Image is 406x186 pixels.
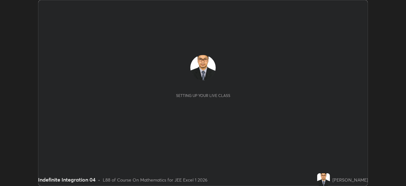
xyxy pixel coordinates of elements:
[176,93,230,98] div: Setting up your live class
[98,176,100,183] div: •
[103,176,207,183] div: L88 of Course On Mathematics for JEE Excel 1 2026
[332,176,368,183] div: [PERSON_NAME]
[38,176,95,183] div: Indefinite Integration 04
[190,55,216,80] img: 2745fe793a46406aaf557eabbaf1f1be.jpg
[317,173,330,186] img: 2745fe793a46406aaf557eabbaf1f1be.jpg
